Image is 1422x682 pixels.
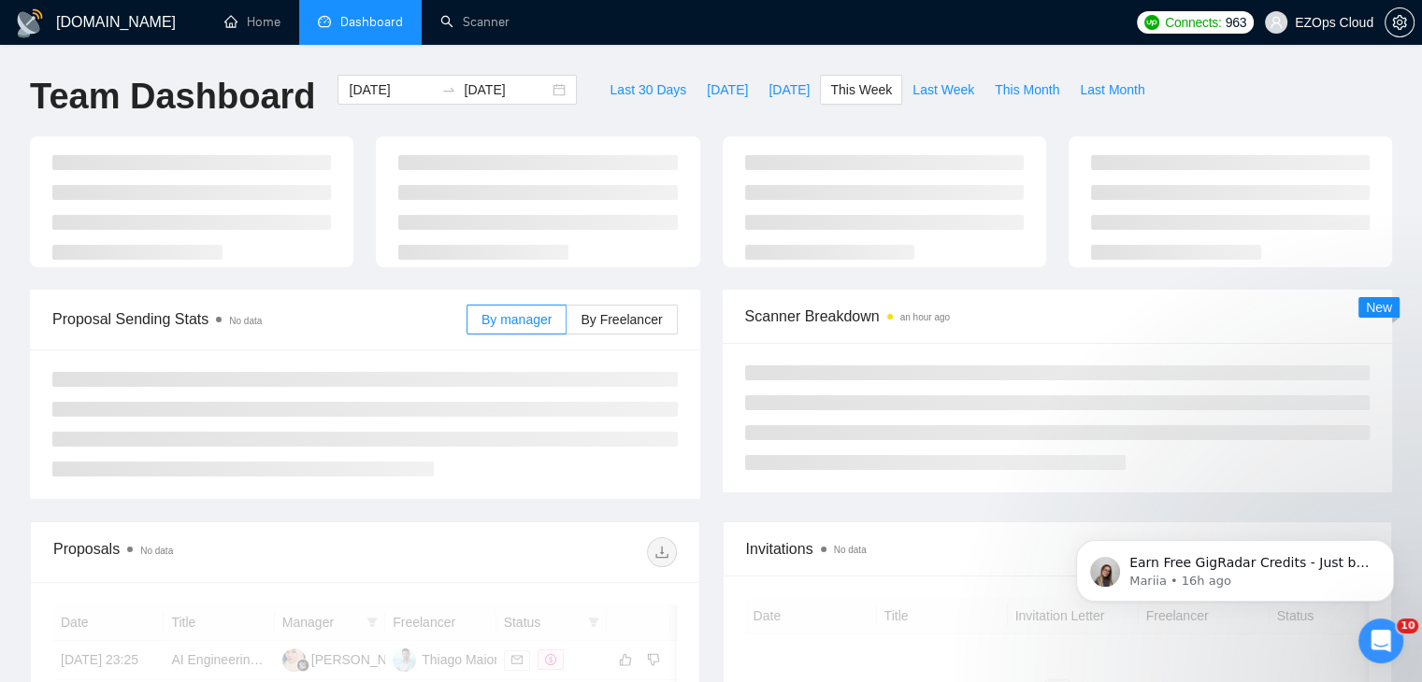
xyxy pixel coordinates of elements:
[834,545,867,555] span: No data
[1385,15,1415,30] a: setting
[140,546,173,556] span: No data
[1070,75,1155,105] button: Last Month
[1048,501,1422,632] iframe: Intercom notifications message
[464,79,549,100] input: End date
[912,79,974,100] span: Last Week
[481,312,552,327] span: By manager
[820,75,902,105] button: This Week
[1144,15,1159,30] img: upwork-logo.png
[318,15,331,28] span: dashboard
[746,537,1370,561] span: Invitations
[995,79,1059,100] span: This Month
[1366,300,1392,315] span: New
[15,8,45,38] img: logo
[1397,618,1418,633] span: 10
[52,307,467,331] span: Proposal Sending Stats
[745,305,1371,328] span: Scanner Breakdown
[229,316,262,326] span: No data
[697,75,758,105] button: [DATE]
[441,82,456,97] span: swap-right
[340,14,403,30] span: Dashboard
[984,75,1070,105] button: This Month
[30,75,315,119] h1: Team Dashboard
[758,75,820,105] button: [DATE]
[830,79,892,100] span: This Week
[902,75,984,105] button: Last Week
[441,82,456,97] span: to
[707,79,748,100] span: [DATE]
[900,312,950,322] time: an hour ago
[599,75,697,105] button: Last 30 Days
[53,537,365,567] div: Proposals
[581,312,662,327] span: By Freelancer
[1386,15,1414,30] span: setting
[610,79,686,100] span: Last 30 Days
[768,79,810,100] span: [DATE]
[224,14,280,30] a: homeHome
[1358,618,1403,663] iframe: Intercom live chat
[1270,16,1283,29] span: user
[1080,79,1144,100] span: Last Month
[440,14,510,30] a: searchScanner
[1225,12,1245,33] span: 963
[349,79,434,100] input: Start date
[1165,12,1221,33] span: Connects:
[1385,7,1415,37] button: setting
